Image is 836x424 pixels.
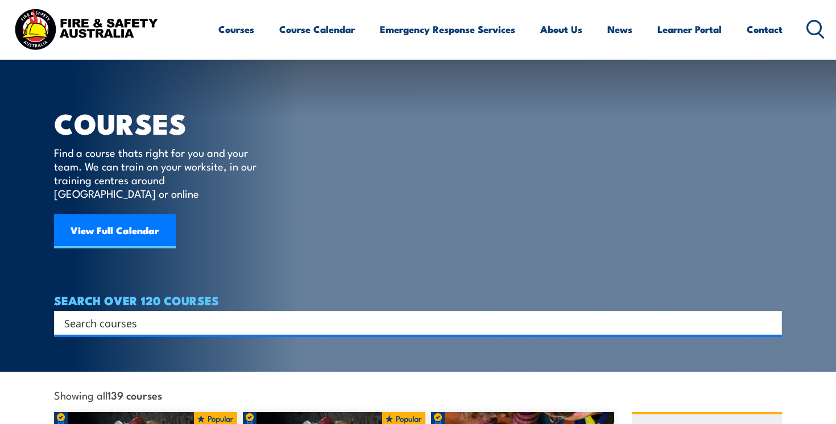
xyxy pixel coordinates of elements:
span: Showing all [54,389,162,401]
h4: SEARCH OVER 120 COURSES [54,294,782,306]
a: Emergency Response Services [380,14,515,44]
a: View Full Calendar [54,214,176,248]
h1: COURSES [54,110,273,135]
a: Course Calendar [279,14,355,44]
input: Search input [64,314,757,331]
a: News [607,14,632,44]
strong: 139 courses [107,387,162,402]
form: Search form [67,315,759,331]
button: Search magnifier button [762,315,778,331]
p: Find a course thats right for you and your team. We can train on your worksite, in our training c... [54,146,262,200]
a: Contact [747,14,783,44]
a: About Us [540,14,582,44]
a: Learner Portal [657,14,722,44]
a: Courses [218,14,254,44]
